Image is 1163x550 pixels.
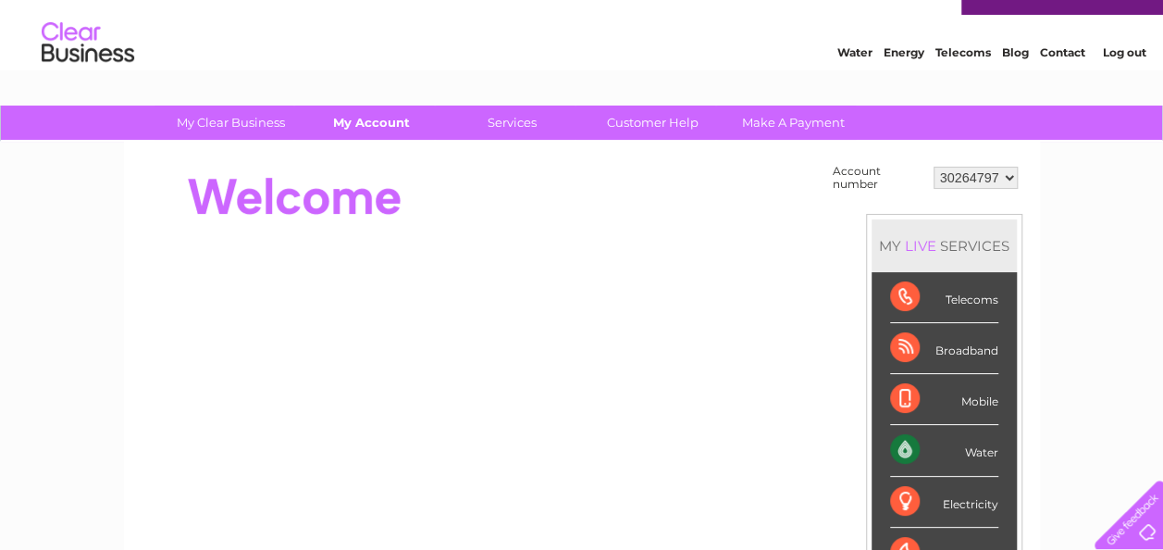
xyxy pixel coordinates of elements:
div: MY SERVICES [872,219,1017,272]
a: Customer Help [576,106,729,140]
div: Broadband [890,323,998,374]
a: My Account [295,106,448,140]
div: Mobile [890,374,998,425]
div: LIVE [901,237,940,255]
a: 0333 014 3131 [814,9,942,32]
a: My Clear Business [155,106,307,140]
a: Water [837,79,872,93]
div: Telecoms [890,272,998,323]
a: Make A Payment [717,106,870,140]
a: Log out [1102,79,1145,93]
a: Services [436,106,588,140]
a: Blog [1002,79,1029,93]
img: logo.png [41,48,135,105]
a: Energy [884,79,924,93]
td: Account number [828,160,929,195]
div: Electricity [890,477,998,528]
div: Water [890,425,998,476]
div: Clear Business is a trading name of Verastar Limited (registered in [GEOGRAPHIC_DATA] No. 3667643... [145,10,1020,90]
a: Contact [1040,79,1085,93]
a: Telecoms [935,79,991,93]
